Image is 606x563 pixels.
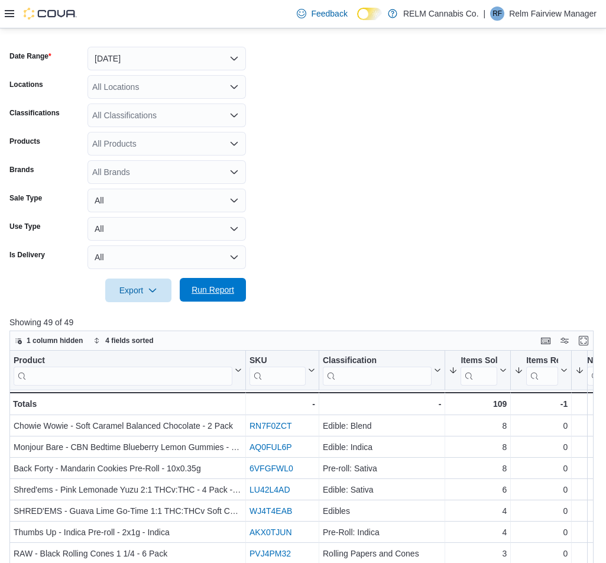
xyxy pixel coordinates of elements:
div: SKU URL [249,355,306,385]
button: 1 column hidden [10,334,88,348]
div: Items Sold [461,355,497,385]
div: 0 [514,525,568,539]
a: WJ4T4EAB [249,506,292,516]
a: RN7F0ZCT [249,421,292,431]
p: | [484,7,486,21]
button: Items Ref [514,355,568,385]
div: Edibles [323,504,441,518]
div: Edible: Blend [323,419,441,433]
div: Pre-roll: Sativa [323,461,441,475]
span: Dark Mode [357,20,358,21]
p: Showing 49 of 49 [9,316,599,328]
div: Items Ref [526,355,558,366]
label: Classifications [9,108,60,118]
button: Classification [323,355,441,385]
div: 0 [514,440,568,454]
a: PVJ4PM32 [249,549,291,558]
div: 4 [449,504,507,518]
span: Export [112,279,164,302]
button: Product [14,355,242,385]
div: RAW - Black Rolling Cones 1 1/4 - 6 Pack [14,546,242,561]
span: Feedback [311,8,347,20]
div: Items Ref [526,355,558,385]
div: Edible: Indica [323,440,441,454]
div: Relm Fairview Manager [490,7,504,21]
div: Chowie Wowie - Soft Caramel Balanced Chocolate - 2 Pack [14,419,242,433]
div: - [249,397,315,411]
p: RELM Cannabis Co. [403,7,479,21]
label: Brands [9,165,34,174]
button: Open list of options [229,111,239,120]
div: 4 [449,525,507,539]
div: Rolling Papers and Cones [323,546,441,561]
button: SKU [249,355,315,385]
div: -1 [514,397,568,411]
span: Run Report [192,284,234,296]
div: Items Sold [461,355,497,366]
input: Dark Mode [357,8,382,20]
span: 1 column hidden [27,336,83,345]
div: 0 [514,546,568,561]
div: 6 [449,483,507,497]
div: 0 [514,461,568,475]
div: Edible: Sativa [323,483,441,497]
div: 0 [514,419,568,433]
label: Date Range [9,51,51,61]
div: Pre-Roll: Indica [323,525,441,539]
div: 8 [449,419,507,433]
button: Open list of options [229,82,239,92]
div: Thumbs Up - Indica Pre-roll - 2x1g - Indica [14,525,242,539]
div: Product [14,355,232,385]
div: Back Forty - Mandarin Cookies Pre-Roll - 10x0.35g [14,461,242,475]
div: SHRED'EMS - Guava Lime Go-Time 1:1 THC:THCv Soft Chews - 4 Pack - Sativa [14,504,242,518]
div: Classification [323,355,432,385]
button: All [88,245,246,269]
div: 0 [514,483,568,497]
div: 3 [449,546,507,561]
span: RF [492,7,502,21]
div: Shred'ems - Pink Lemonade Yuzu 2:1 THCv:THC - 4 Pack - Sativa [14,483,242,497]
label: Use Type [9,222,40,231]
div: 109 [449,397,507,411]
button: 4 fields sorted [89,334,158,348]
button: Export [105,279,171,302]
a: LU42L4AD [249,485,290,494]
label: Locations [9,80,43,89]
a: 6VFGFWL0 [249,464,293,473]
a: AKX0TJUN [249,528,292,537]
img: Cova [24,8,77,20]
div: 8 [449,461,507,475]
div: - [323,397,441,411]
div: Totals [13,397,242,411]
span: 4 fields sorted [105,336,153,345]
button: Enter fullscreen [576,334,591,348]
button: Run Report [180,278,246,302]
p: Relm Fairview Manager [509,7,597,21]
div: Monjour Bare - CBN Bedtime Blueberry Lemon Gummies - 4 Pack - Indica [14,440,242,454]
a: AQ0FUL6P [249,442,292,452]
button: Keyboard shortcuts [539,334,553,348]
button: [DATE] [88,47,246,70]
div: 0 [514,504,568,518]
div: SKU [249,355,306,366]
div: Product [14,355,232,366]
label: Sale Type [9,193,42,203]
label: Is Delivery [9,250,45,260]
button: All [88,217,246,241]
div: Classification [323,355,432,366]
div: 8 [449,440,507,454]
button: Display options [558,334,572,348]
button: All [88,189,246,212]
label: Products [9,137,40,146]
button: Items Sold [449,355,507,385]
button: Open list of options [229,167,239,177]
a: Feedback [292,2,352,25]
button: Open list of options [229,139,239,148]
